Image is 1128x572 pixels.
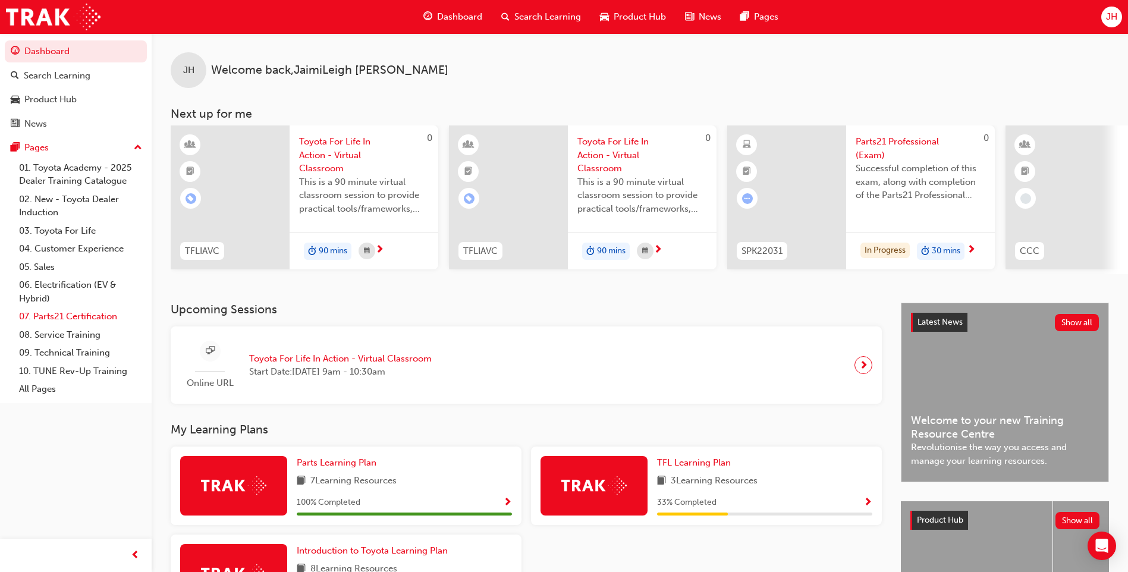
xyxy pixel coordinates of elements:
[297,457,376,468] span: Parts Learning Plan
[901,303,1109,482] a: Latest NewsShow allWelcome to your new Training Resource CentreRevolutionise the way you access a...
[364,244,370,259] span: calendar-icon
[14,380,147,398] a: All Pages
[183,64,194,77] span: JH
[463,244,498,258] span: TFLIAVC
[514,10,581,24] span: Search Learning
[742,193,753,204] span: learningRecordVerb_ATTEMPT-icon
[201,476,266,495] img: Trak
[414,5,492,29] a: guage-iconDashboard
[657,457,731,468] span: TFL Learning Plan
[186,193,196,204] span: learningRecordVerb_ENROLL-icon
[11,95,20,105] span: car-icon
[14,344,147,362] a: 09. Technical Training
[24,141,49,155] div: Pages
[11,119,20,130] span: news-icon
[5,89,147,111] a: Product Hub
[731,5,788,29] a: pages-iconPages
[5,65,147,87] a: Search Learning
[319,244,347,258] span: 90 mins
[464,193,475,204] span: learningRecordVerb_ENROLL-icon
[984,133,989,143] span: 0
[14,276,147,307] a: 06. Electrification (EV & Hybrid)
[297,545,448,556] span: Introduction to Toyota Learning Plan
[11,46,20,57] span: guage-icon
[856,162,985,202] span: Successful completion of this exam, along with completion of the Parts21 Professional eLearning m...
[614,10,666,24] span: Product Hub
[375,245,384,256] span: next-icon
[590,5,675,29] a: car-iconProduct Hub
[5,137,147,159] button: Pages
[14,159,147,190] a: 01. Toyota Academy - 2025 Dealer Training Catalogue
[741,244,783,258] span: SPK22031
[14,362,147,381] a: 10. TUNE Rev-Up Training
[657,456,736,470] a: TFL Learning Plan
[152,107,1128,121] h3: Next up for me
[437,10,482,24] span: Dashboard
[14,190,147,222] a: 02. New - Toyota Dealer Induction
[24,117,47,131] div: News
[134,140,142,156] span: up-icon
[1021,137,1029,153] span: learningResourceType_INSTRUCTOR_LED-icon
[918,317,963,327] span: Latest News
[863,498,872,508] span: Show Progress
[11,143,20,153] span: pages-icon
[249,365,432,379] span: Start Date: [DATE] 9am - 10:30am
[297,496,360,510] span: 100 % Completed
[743,137,751,153] span: learningResourceType_ELEARNING-icon
[501,10,510,24] span: search-icon
[206,344,215,359] span: sessionType_ONLINE_URL-icon
[131,548,140,563] span: prev-icon
[464,137,473,153] span: learningResourceType_INSTRUCTOR_LED-icon
[14,326,147,344] a: 08. Service Training
[967,245,976,256] span: next-icon
[186,137,194,153] span: learningResourceType_INSTRUCTOR_LED-icon
[297,474,306,489] span: book-icon
[911,313,1099,332] a: Latest NewsShow all
[932,244,960,258] span: 30 mins
[308,244,316,259] span: duration-icon
[577,135,707,175] span: Toyota For Life In Action - Virtual Classroom
[449,125,717,269] a: 0TFLIAVCToyota For Life In Action - Virtual ClassroomThis is a 90 minute virtual classroom sessio...
[1020,193,1031,204] span: learningRecordVerb_NONE-icon
[180,376,240,390] span: Online URL
[675,5,731,29] a: news-iconNews
[597,244,626,258] span: 90 mins
[910,511,1099,530] a: Product HubShow all
[863,495,872,510] button: Show Progress
[699,10,721,24] span: News
[859,357,868,373] span: next-icon
[423,10,432,24] span: guage-icon
[856,135,985,162] span: Parts21 Professional (Exam)
[577,175,707,216] span: This is a 90 minute virtual classroom session to provide practical tools/frameworks, behaviours a...
[586,244,595,259] span: duration-icon
[297,544,453,558] a: Introduction to Toyota Learning Plan
[180,336,872,395] a: Online URLToyota For Life In Action - Virtual ClassroomStart Date:[DATE] 9am - 10:30am
[11,71,19,81] span: search-icon
[685,10,694,24] span: news-icon
[24,93,77,106] div: Product Hub
[186,164,194,180] span: booktick-icon
[561,476,627,495] img: Trak
[5,113,147,135] a: News
[1106,10,1117,24] span: JH
[754,10,778,24] span: Pages
[171,303,882,316] h3: Upcoming Sessions
[14,222,147,240] a: 03. Toyota For Life
[5,40,147,62] a: Dashboard
[464,164,473,180] span: booktick-icon
[310,474,397,489] span: 7 Learning Resources
[653,245,662,256] span: next-icon
[727,125,995,269] a: 0SPK22031Parts21 Professional (Exam)Successful completion of this exam, along with completion of ...
[860,243,910,259] div: In Progress
[211,64,448,77] span: Welcome back , JaimiLeigh [PERSON_NAME]
[911,441,1099,467] span: Revolutionise the way you access and manage your learning resources.
[185,244,219,258] span: TFLIAVC
[657,496,717,510] span: 33 % Completed
[299,175,429,216] span: This is a 90 minute virtual classroom session to provide practical tools/frameworks, behaviours a...
[299,135,429,175] span: Toyota For Life In Action - Virtual Classroom
[1055,512,1100,529] button: Show all
[427,133,432,143] span: 0
[24,69,90,83] div: Search Learning
[171,423,882,436] h3: My Learning Plans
